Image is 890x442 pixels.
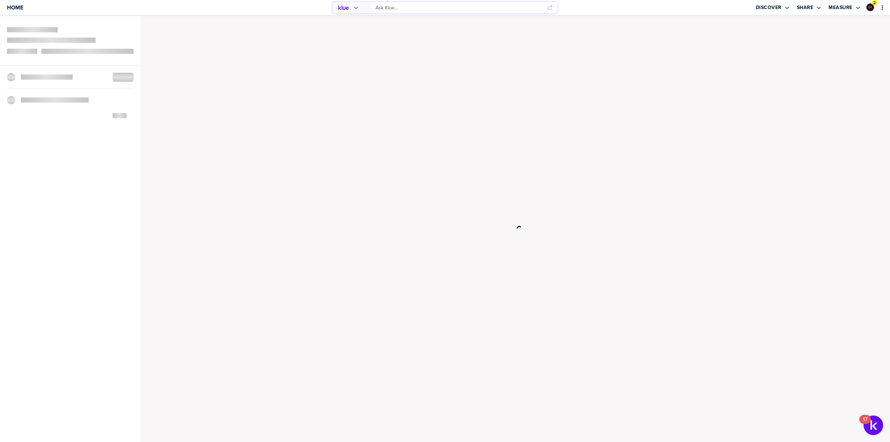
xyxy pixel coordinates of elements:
label: Discover [756,5,782,11]
label: Share [797,5,814,11]
div: 17 [863,419,867,428]
button: Open Resource Center, 17 new notifications [864,416,883,435]
input: Ask Klue... [375,2,543,14]
span: Home [7,5,23,10]
label: Measure [828,5,852,11]
div: Graham Tutti [866,3,874,11]
img: ee1355cada6433fc92aa15fbfe4afd43-sml.png [867,4,873,10]
span: 2 [873,0,876,6]
a: Edit Profile [866,3,875,12]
